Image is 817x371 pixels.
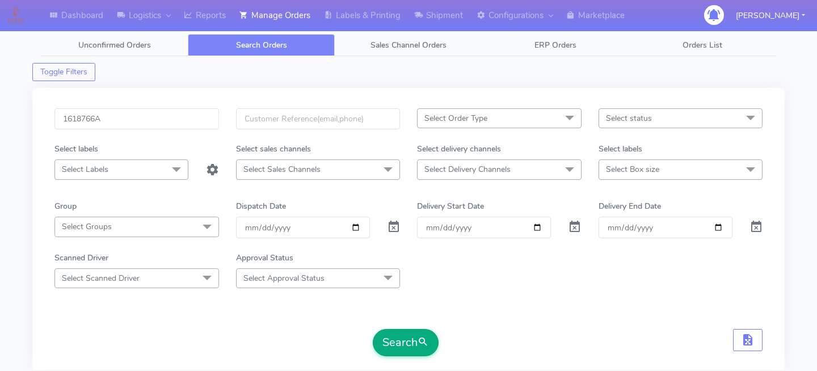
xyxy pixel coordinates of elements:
span: Select Groups [62,221,112,232]
span: Select Delivery Channels [424,164,511,175]
span: Unconfirmed Orders [78,40,151,50]
span: Select Box size [606,164,659,175]
ul: Tabs [41,34,776,56]
span: Select Order Type [424,113,487,124]
input: Order Id [54,108,219,129]
input: Customer Reference(email,phone) [236,108,401,129]
span: ERP Orders [534,40,576,50]
label: Group [54,200,77,212]
label: Delivery End Date [599,200,661,212]
span: Sales Channel Orders [370,40,447,50]
button: Toggle Filters [32,63,95,81]
button: Search [373,329,439,356]
span: Select status [606,113,652,124]
label: Approval Status [236,252,293,264]
span: Select Sales Channels [243,164,321,175]
label: Delivery Start Date [417,200,484,212]
span: Orders List [683,40,722,50]
span: Select Scanned Driver [62,273,140,284]
button: [PERSON_NAME] [727,4,814,27]
label: Dispatch Date [236,200,286,212]
label: Select delivery channels [417,143,501,155]
span: Search Orders [236,40,287,50]
label: Select sales channels [236,143,311,155]
label: Select labels [599,143,642,155]
label: Select labels [54,143,98,155]
span: Select Approval Status [243,273,325,284]
span: Select Labels [62,164,108,175]
label: Scanned Driver [54,252,108,264]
